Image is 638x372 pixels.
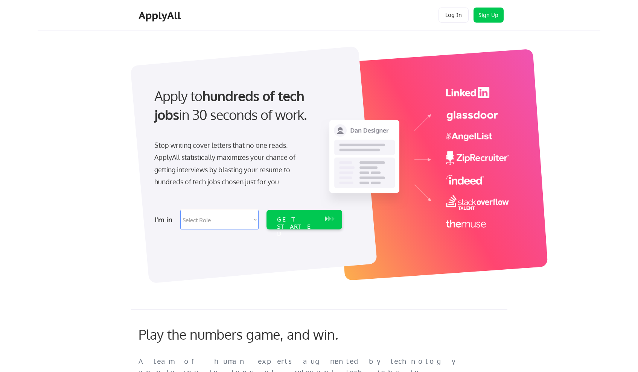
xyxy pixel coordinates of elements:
[474,8,504,23] button: Sign Up
[154,87,308,123] strong: hundreds of tech jobs
[155,214,176,226] div: I'm in
[154,139,309,188] div: Stop writing cover letters that no one reads. ApplyAll statistically maximizes your chance of get...
[439,8,469,23] button: Log In
[139,9,183,22] div: ApplyAll
[139,326,372,342] div: Play the numbers game, and win.
[277,216,317,238] div: GET STARTED
[154,87,339,125] div: Apply to in 30 seconds of work.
